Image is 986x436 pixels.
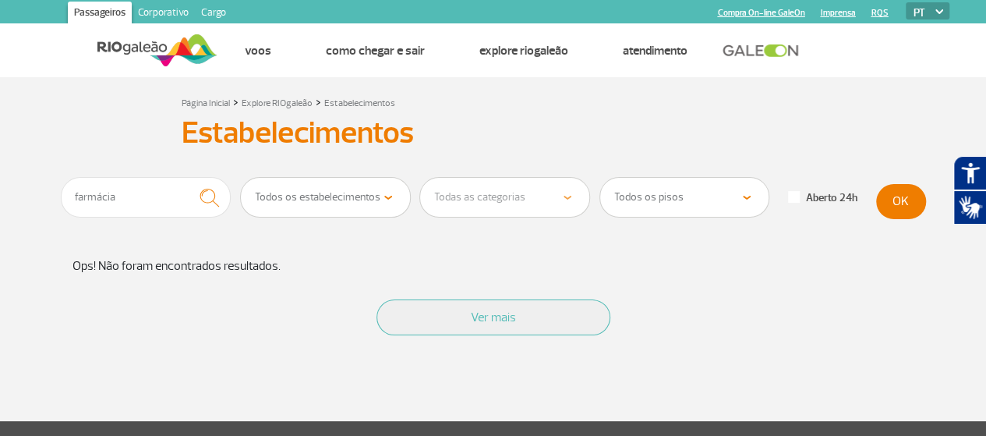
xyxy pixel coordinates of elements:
[61,177,231,218] input: Digite o que procura
[376,300,610,335] button: Ver mais
[132,2,195,27] a: Corporativo
[182,97,230,109] a: Página Inicial
[68,2,132,27] a: Passageiros
[245,43,271,58] a: Voos
[788,191,857,205] label: Aberto 24h
[233,93,239,111] a: >
[871,8,888,18] a: RQS
[182,119,805,146] h1: Estabelecimentos
[316,93,321,111] a: >
[717,8,804,18] a: Compra On-line GaleOn
[623,43,687,58] a: Atendimento
[195,2,232,27] a: Cargo
[324,97,395,109] a: Estabelecimentos
[953,156,986,190] button: Abrir recursos assistivos.
[953,156,986,225] div: Plugin de acessibilidade da Hand Talk.
[242,97,313,109] a: Explore RIOgaleão
[820,8,855,18] a: Imprensa
[326,43,425,58] a: Como chegar e sair
[61,257,926,275] p: Ops! Não foram encontrados resultados.
[876,184,926,219] button: OK
[953,190,986,225] button: Abrir tradutor de língua de sinais.
[479,43,568,58] a: Explore RIOgaleão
